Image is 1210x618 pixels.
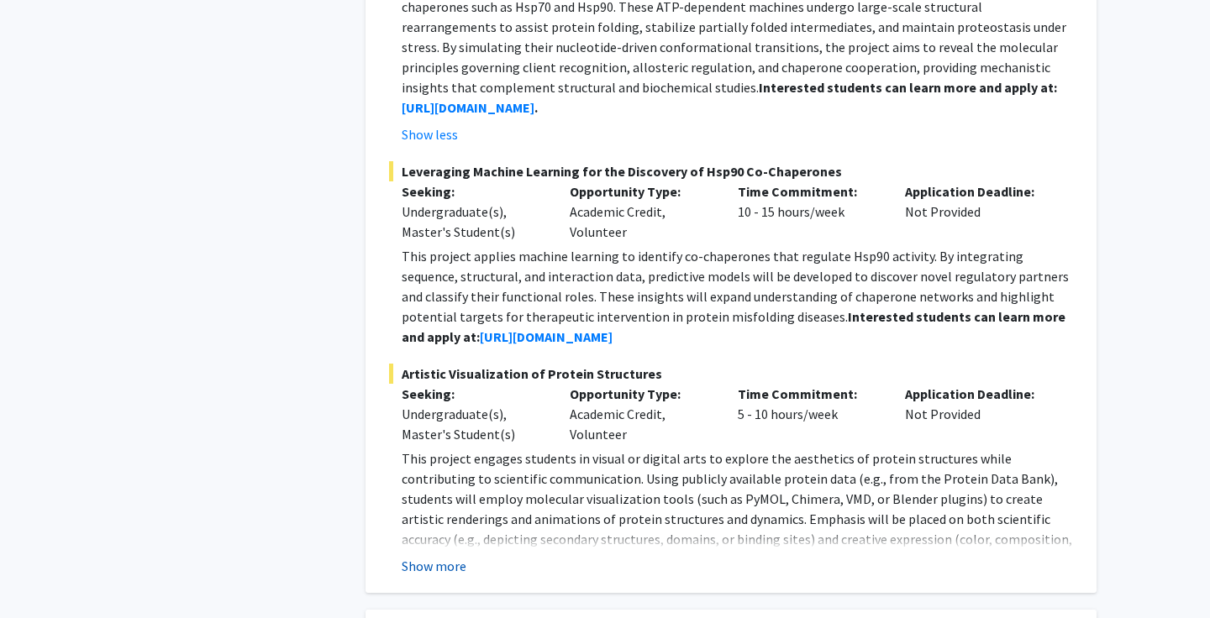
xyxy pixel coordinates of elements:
[738,384,881,404] p: Time Commitment:
[402,246,1073,347] p: This project applies machine learning to identify co-chaperones that regulate Hsp90 activity. By ...
[905,384,1048,404] p: Application Deadline:
[402,384,544,404] p: Seeking:
[402,124,458,144] button: Show less
[738,181,881,202] p: Time Commitment:
[389,364,1073,384] span: Artistic Visualization of Protein Structures
[725,384,893,444] div: 5 - 10 hours/week
[725,181,893,242] div: 10 - 15 hours/week
[905,181,1048,202] p: Application Deadline:
[402,556,466,576] button: Show more
[402,202,544,242] div: Undergraduate(s), Master's Student(s)
[389,161,1073,181] span: Leveraging Machine Learning for the Discovery of Hsp90 Co-Chaperones
[557,384,725,444] div: Academic Credit, Volunteer
[13,542,71,605] iframe: Chat
[402,404,544,444] div: Undergraduate(s), Master's Student(s)
[534,99,538,116] strong: .
[892,384,1060,444] div: Not Provided
[759,79,1057,96] strong: Interested students can learn more and apply at:
[570,181,713,202] p: Opportunity Type:
[402,99,534,116] a: [URL][DOMAIN_NAME]
[402,448,1073,610] p: This project engages students in visual or digital arts to explore the aesthetics of protein stru...
[570,384,713,404] p: Opportunity Type:
[480,328,613,345] a: [URL][DOMAIN_NAME]
[557,181,725,242] div: Academic Credit, Volunteer
[402,181,544,202] p: Seeking:
[892,181,1060,242] div: Not Provided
